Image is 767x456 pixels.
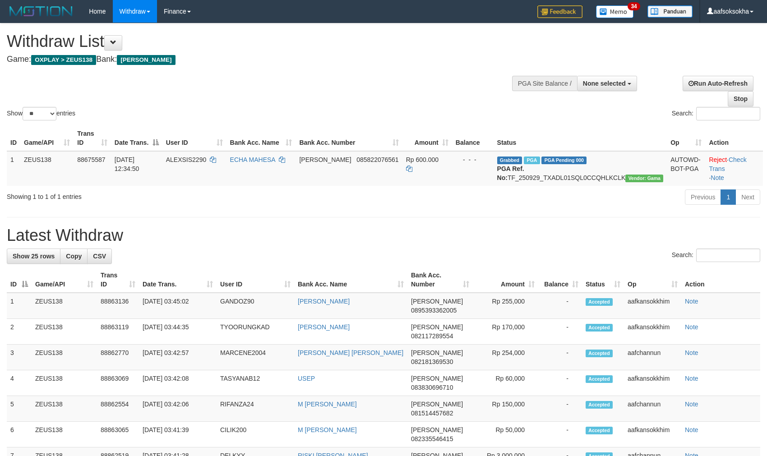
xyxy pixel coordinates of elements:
a: 1 [721,189,736,205]
a: Run Auto-Refresh [683,76,753,91]
span: Copy 0895393362005 to clipboard [411,307,457,314]
td: aafchannun [624,345,681,370]
span: Accepted [586,324,613,332]
th: Game/API: activate to sort column ascending [20,125,74,151]
h1: Latest Withdraw [7,226,760,244]
a: Copy [60,249,88,264]
span: Copy 085822076561 to clipboard [356,156,398,163]
td: - [538,396,582,422]
input: Search: [696,107,760,120]
a: Show 25 rows [7,249,60,264]
th: User ID: activate to sort column ascending [217,267,294,293]
span: [PERSON_NAME] [117,55,175,65]
span: ALEXSIS2290 [166,156,207,163]
td: ZEUS138 [32,422,97,447]
td: TF_250929_TXADL01SQL0CCQHLKCLK [494,151,667,186]
span: Accepted [586,298,613,306]
a: [PERSON_NAME] [298,298,350,305]
a: Note [685,401,698,408]
td: ZEUS138 [20,151,74,186]
span: Accepted [586,350,613,357]
span: Copy 082117289554 to clipboard [411,332,453,340]
img: panduan.png [647,5,693,18]
td: ZEUS138 [32,370,97,396]
td: - [538,293,582,319]
span: Accepted [586,427,613,434]
th: Bank Acc. Name: activate to sort column ascending [226,125,296,151]
span: 34 [628,2,640,10]
td: 88862770 [97,345,139,370]
td: 1 [7,151,20,186]
span: [PERSON_NAME] [411,401,463,408]
td: 4 [7,370,32,396]
span: Copy 081514457682 to clipboard [411,410,453,417]
span: Accepted [586,375,613,383]
td: MARCENE2004 [217,345,294,370]
label: Search: [672,107,760,120]
span: [PERSON_NAME] [299,156,351,163]
td: [DATE] 03:42:08 [139,370,217,396]
select: Showentries [23,107,56,120]
span: [PERSON_NAME] [411,426,463,433]
a: Reject [709,156,727,163]
td: Rp 60,000 [473,370,538,396]
a: Note [685,375,698,382]
td: Rp 50,000 [473,422,538,447]
td: Rp 255,000 [473,293,538,319]
span: Show 25 rows [13,253,55,260]
td: GANDOZ90 [217,293,294,319]
span: Vendor URL: https://trx31.1velocity.biz [625,175,663,182]
td: ZEUS138 [32,319,97,345]
td: 1 [7,293,32,319]
label: Search: [672,249,760,262]
span: Copy 082335546415 to clipboard [411,435,453,442]
td: Rp 170,000 [473,319,538,345]
td: aafkansokkhim [624,370,681,396]
td: ZEUS138 [32,293,97,319]
td: RIFANZA24 [217,396,294,422]
td: [DATE] 03:41:39 [139,422,217,447]
td: aafchannun [624,396,681,422]
td: CILIK200 [217,422,294,447]
td: 88863065 [97,422,139,447]
th: Action [705,125,763,151]
th: Trans ID: activate to sort column ascending [97,267,139,293]
a: Note [685,323,698,331]
a: USEP [298,375,315,382]
span: Copy [66,253,82,260]
th: Balance: activate to sort column ascending [538,267,582,293]
a: Stop [728,91,753,106]
td: 3 [7,345,32,370]
td: aafkansokkhim [624,319,681,345]
img: MOTION_logo.png [7,5,75,18]
span: PGA Pending [541,157,587,164]
th: Status: activate to sort column ascending [582,267,624,293]
a: ECHA MAHESA [230,156,275,163]
a: Note [685,349,698,356]
th: Bank Acc. Number: activate to sort column ascending [407,267,473,293]
th: Bank Acc. Name: activate to sort column ascending [294,267,407,293]
th: Op: activate to sort column ascending [624,267,681,293]
th: ID [7,125,20,151]
td: [DATE] 03:42:57 [139,345,217,370]
td: Rp 254,000 [473,345,538,370]
a: [PERSON_NAME] [PERSON_NAME] [298,349,403,356]
td: · · [705,151,763,186]
td: ZEUS138 [32,345,97,370]
span: Copy 083830696710 to clipboard [411,384,453,391]
th: Action [681,267,760,293]
td: TYOORUNGKAD [217,319,294,345]
a: [PERSON_NAME] [298,323,350,331]
span: Marked by aafpengsreynich [524,157,540,164]
td: 88863069 [97,370,139,396]
span: [PERSON_NAME] [411,298,463,305]
td: aafkansokkhim [624,422,681,447]
span: OXPLAY > ZEUS138 [31,55,96,65]
span: Copy 082181369530 to clipboard [411,358,453,365]
td: [DATE] 03:45:02 [139,293,217,319]
td: 88863136 [97,293,139,319]
td: - [538,422,582,447]
span: None selected [583,80,626,87]
span: [DATE] 12:34:50 [115,156,139,172]
a: Next [735,189,760,205]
